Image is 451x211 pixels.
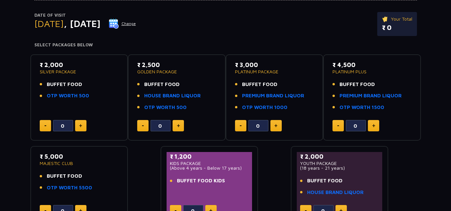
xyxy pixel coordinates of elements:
[382,15,412,23] p: Your Total
[137,69,216,74] p: GOLDEN PACKAGE
[170,166,249,170] p: (Above 4 years - Below 17 years)
[47,172,82,180] span: BUFFET FOOD
[372,124,375,127] img: plus
[170,152,249,161] p: ₹ 1,200
[44,125,46,126] img: minus
[64,18,100,29] span: , [DATE]
[240,125,242,126] img: minus
[108,18,136,29] button: Change
[340,104,384,111] a: OTP WORTH 1500
[144,81,180,88] span: BUFFET FOOD
[332,69,412,74] p: PLATINUM PLUS
[382,23,412,33] p: ₹ 0
[40,161,119,166] p: MAJESTIC CLUB
[177,124,180,127] img: plus
[340,81,375,88] span: BUFFET FOOD
[242,92,304,100] a: PREMIUM BRAND LIQUOR
[40,60,119,69] p: ₹ 2,000
[332,60,412,69] p: ₹ 4,500
[242,104,287,111] a: OTP WORTH 1000
[34,42,417,48] h4: Select Packages Below
[242,81,277,88] span: BUFFET FOOD
[307,189,364,196] a: HOUSE BRAND LIQUOR
[40,69,119,74] p: SILVER PACKAGE
[337,125,339,126] img: minus
[47,81,82,88] span: BUFFET FOOD
[137,60,216,69] p: ₹ 2,500
[300,152,379,161] p: ₹ 2,000
[177,177,225,185] span: BUFFET FOOD KIDS
[47,184,92,192] a: OTP WORTH 5500
[382,15,389,23] img: ticket
[144,92,201,100] a: HOUSE BRAND LIQUOR
[144,104,187,111] a: OTP WORTH 500
[34,12,136,19] p: Date of Visit
[34,18,64,29] span: [DATE]
[40,152,119,161] p: ₹ 5,000
[300,166,379,170] p: (18 years - 21 years)
[170,161,249,166] p: KIDS PACKAGE
[142,125,144,126] img: minus
[47,92,89,100] a: OTP WORTH 500
[235,69,314,74] p: PLATINUM PACKAGE
[340,92,402,100] a: PREMIUM BRAND LIQUOR
[307,177,343,185] span: BUFFET FOOD
[300,161,379,166] p: YOUTH PACKAGE
[235,60,314,69] p: ₹ 3,000
[274,124,277,127] img: plus
[79,124,82,127] img: plus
